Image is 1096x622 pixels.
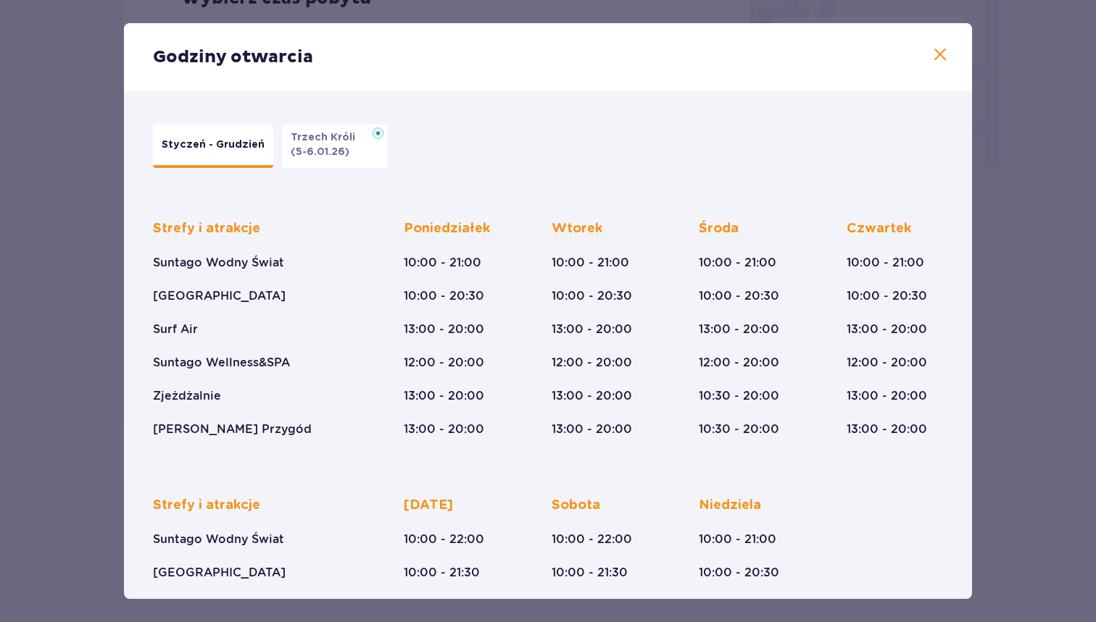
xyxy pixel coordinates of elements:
p: 10:00 - 20:30 [404,288,484,304]
p: 10:00 - 21:30 [552,565,628,581]
p: 13:00 - 20:00 [847,388,927,404]
p: 10:00 - 20:30 [552,288,632,304]
p: 12:00 - 20:00 [699,355,779,371]
p: Czwartek [847,220,911,238]
p: 13:00 - 20:00 [552,421,632,437]
p: Godziny otwarcia [153,46,313,68]
p: 11:00 - 20:00 [699,598,776,614]
p: 10:00 - 20:30 [699,288,779,304]
p: Styczeń - Grudzień [162,138,265,152]
p: Suntago Wellness&SPA [153,355,290,371]
p: 13:00 - 20:00 [552,388,632,404]
p: Niedziela [699,497,761,514]
p: 13:00 - 20:00 [699,321,779,337]
p: Trzech Króli [291,130,364,145]
p: 10:00 - 21:30 [404,565,480,581]
p: 12:00 - 20:00 [552,355,632,371]
p: Środa [699,220,739,238]
p: 10:00 - 21:00 [847,255,924,271]
p: 13:00 - 20:00 [404,598,484,614]
p: Suntago Wodny Świat [153,255,284,271]
p: Suntago Wodny Świat [153,531,284,547]
p: Poniedziałek [404,220,490,238]
p: [GEOGRAPHIC_DATA] [153,288,286,304]
p: 12:00 - 20:00 [404,355,484,371]
p: Strefy i atrakcje [153,220,260,238]
p: [GEOGRAPHIC_DATA] [153,565,286,581]
p: [DATE] [404,497,453,514]
p: [PERSON_NAME] Przygód [153,421,312,437]
p: 13:00 - 20:00 [404,421,484,437]
button: Styczeń - Grudzień [153,125,273,168]
button: Trzech Króli(5-6.01.26) [282,125,387,168]
p: 10:00 - 21:00 [699,255,776,271]
p: 12:00 - 20:00 [847,355,927,371]
p: 13:00 - 20:00 [552,321,632,337]
p: Zjeżdżalnie [153,388,221,404]
p: 10:00 - 21:00 [552,255,629,271]
p: 10:30 - 20:00 [699,421,779,437]
p: Strefy i atrakcje [153,497,260,514]
p: 10:30 - 20:00 [699,388,779,404]
p: 10:00 - 22:00 [404,531,484,547]
p: 13:00 - 20:00 [404,388,484,404]
p: 10:00 - 22:00 [552,531,632,547]
p: 10:00 - 20:30 [847,288,927,304]
p: 10:00 - 21:00 [699,531,776,547]
p: (5-6.01.26) [291,145,349,159]
p: 10:00 - 21:00 [404,255,481,271]
p: 10:00 - 20:30 [699,565,779,581]
p: Sobota [552,497,600,514]
p: Surf Air [153,321,198,337]
p: 13:00 - 20:00 [404,321,484,337]
p: 13:00 - 20:00 [847,321,927,337]
p: Surf Air [153,598,198,614]
p: 13:00 - 20:00 [847,421,927,437]
p: Wtorek [552,220,602,238]
p: 11:00 - 20:00 [552,598,629,614]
